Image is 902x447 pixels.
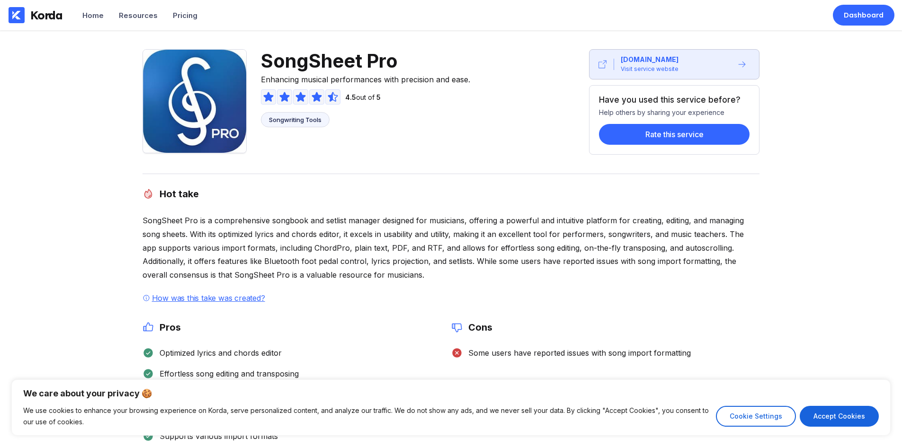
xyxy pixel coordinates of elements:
[261,49,470,72] span: SongSheet Pro
[800,406,879,427] button: Accept Cookies
[143,49,247,153] img: SongSheet Pro
[844,10,884,20] div: Dashboard
[599,95,744,105] div: Have you used this service before?
[833,5,894,26] a: Dashboard
[269,116,322,123] div: Songwriting Tools
[154,322,181,333] h2: Pros
[376,93,381,101] span: 5
[599,124,750,145] button: Rate this service
[23,405,709,428] p: We use cookies to enhance your browsing experience on Korda, serve personalized content, and anal...
[82,11,104,20] div: Home
[119,11,158,20] div: Resources
[463,322,492,333] h2: Cons
[345,93,356,101] span: 4.5
[261,112,330,127] a: Songwriting Tools
[30,8,63,22] div: Korda
[716,406,796,427] button: Cookie Settings
[589,49,759,79] button: [DOMAIN_NAME]Visit service website
[599,105,750,116] div: Help others by sharing your experience
[463,348,691,358] div: Some users have reported issues with song import formatting
[143,214,760,282] div: SongSheet Pro is a comprehensive songbook and setlist manager designed for musicians, offering a ...
[154,188,199,200] h2: Hot take
[621,64,679,74] div: Visit service website
[341,93,381,101] div: out of
[23,388,879,399] p: We care about your privacy 🍪
[154,348,282,358] div: Optimized lyrics and chords editor
[150,293,267,303] div: How was this take was created?
[261,72,470,85] span: Enhancing musical performances with precision and ease.
[621,55,678,64] div: [DOMAIN_NAME]
[645,130,704,139] div: Rate this service
[173,11,197,20] div: Pricing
